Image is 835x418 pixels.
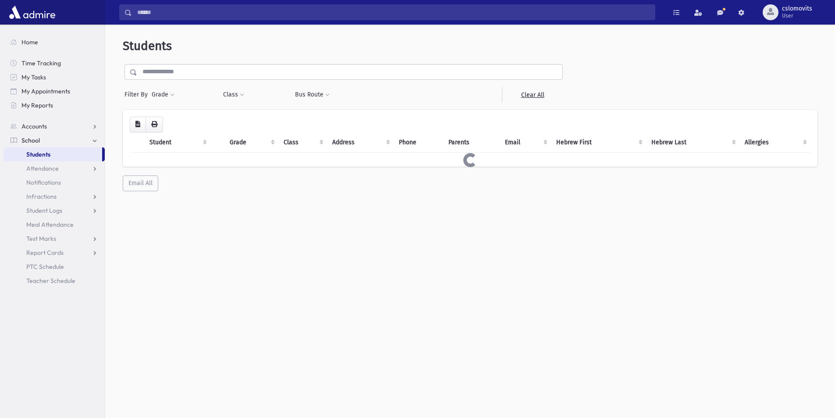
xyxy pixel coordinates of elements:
[4,133,105,147] a: School
[26,249,64,257] span: Report Cards
[151,87,175,103] button: Grade
[4,35,105,49] a: Home
[443,132,500,153] th: Parents
[4,119,105,133] a: Accounts
[26,207,62,214] span: Student Logs
[7,4,57,21] img: AdmirePro
[4,274,105,288] a: Teacher Schedule
[21,59,61,67] span: Time Tracking
[26,193,57,200] span: Infractions
[4,98,105,112] a: My Reports
[144,132,210,153] th: Student
[782,12,812,19] span: User
[4,84,105,98] a: My Appointments
[4,260,105,274] a: PTC Schedule
[26,179,61,186] span: Notifications
[327,132,394,153] th: Address
[4,218,105,232] a: Meal Attendance
[4,70,105,84] a: My Tasks
[4,56,105,70] a: Time Tracking
[26,221,74,229] span: Meal Attendance
[21,73,46,81] span: My Tasks
[4,147,102,161] a: Students
[4,189,105,204] a: Infractions
[130,117,146,132] button: CSV
[21,38,38,46] span: Home
[123,39,172,53] span: Students
[782,5,812,12] span: cslomovits
[26,235,56,243] span: Test Marks
[295,87,330,103] button: Bus Route
[26,150,50,158] span: Students
[26,263,64,271] span: PTC Schedule
[4,175,105,189] a: Notifications
[132,4,655,20] input: Search
[4,204,105,218] a: Student Logs
[4,232,105,246] a: Test Marks
[146,117,163,132] button: Print
[26,164,59,172] span: Attendance
[123,175,158,191] button: Email All
[224,132,278,153] th: Grade
[26,277,75,285] span: Teacher Schedule
[551,132,646,153] th: Hebrew First
[394,132,443,153] th: Phone
[4,246,105,260] a: Report Cards
[21,122,47,130] span: Accounts
[21,101,53,109] span: My Reports
[21,136,40,144] span: School
[124,90,151,99] span: Filter By
[502,87,563,103] a: Clear All
[278,132,327,153] th: Class
[4,161,105,175] a: Attendance
[21,87,70,95] span: My Appointments
[500,132,551,153] th: Email
[739,132,810,153] th: Allergies
[223,87,245,103] button: Class
[646,132,740,153] th: Hebrew Last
